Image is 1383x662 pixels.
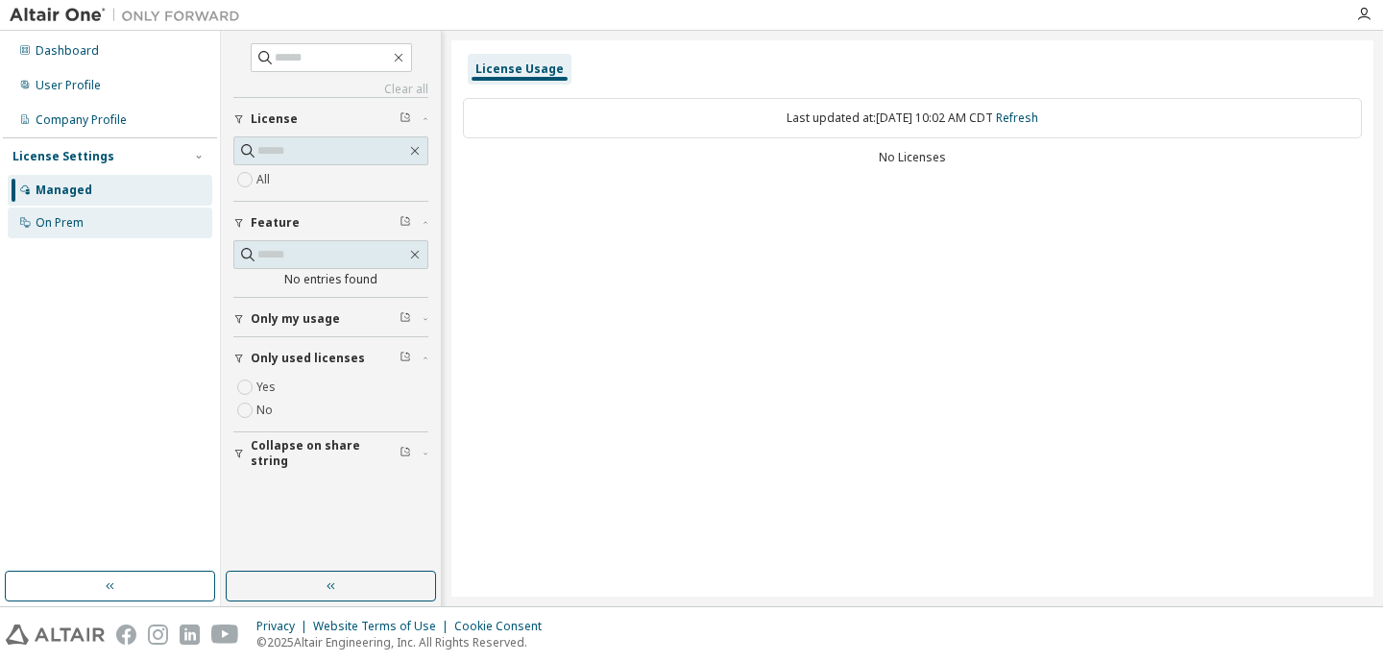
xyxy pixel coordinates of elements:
span: Only used licenses [251,351,365,366]
div: Privacy [256,619,313,634]
img: youtube.svg [211,625,239,645]
div: Company Profile [36,112,127,128]
div: License Usage [475,61,564,77]
a: Refresh [996,110,1038,126]
span: Clear filter [400,311,411,327]
button: License [233,98,428,140]
span: Clear filter [400,446,411,461]
div: On Prem [36,215,84,231]
label: All [256,168,274,191]
span: Clear filter [400,111,411,127]
div: Dashboard [36,43,99,59]
span: Clear filter [400,215,411,231]
div: Website Terms of Use [313,619,454,634]
div: No Licenses [463,150,1362,165]
span: License [251,111,298,127]
div: Last updated at: [DATE] 10:02 AM CDT [463,98,1362,138]
button: Only used licenses [233,337,428,380]
img: linkedin.svg [180,625,200,645]
label: Yes [256,376,279,399]
img: facebook.svg [116,625,136,645]
button: Only my usage [233,298,428,340]
img: altair_logo.svg [6,625,105,645]
div: User Profile [36,78,101,93]
img: Altair One [10,6,250,25]
span: Clear filter [400,351,411,366]
img: instagram.svg [148,625,168,645]
span: Only my usage [251,311,340,327]
button: Feature [233,202,428,244]
p: © 2025 Altair Engineering, Inc. All Rights Reserved. [256,634,553,650]
button: Collapse on share string [233,432,428,475]
div: Managed [36,183,92,198]
div: No entries found [233,272,428,287]
span: Feature [251,215,300,231]
div: Cookie Consent [454,619,553,634]
div: License Settings [12,149,114,164]
a: Clear all [233,82,428,97]
span: Collapse on share string [251,438,400,469]
label: No [256,399,277,422]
